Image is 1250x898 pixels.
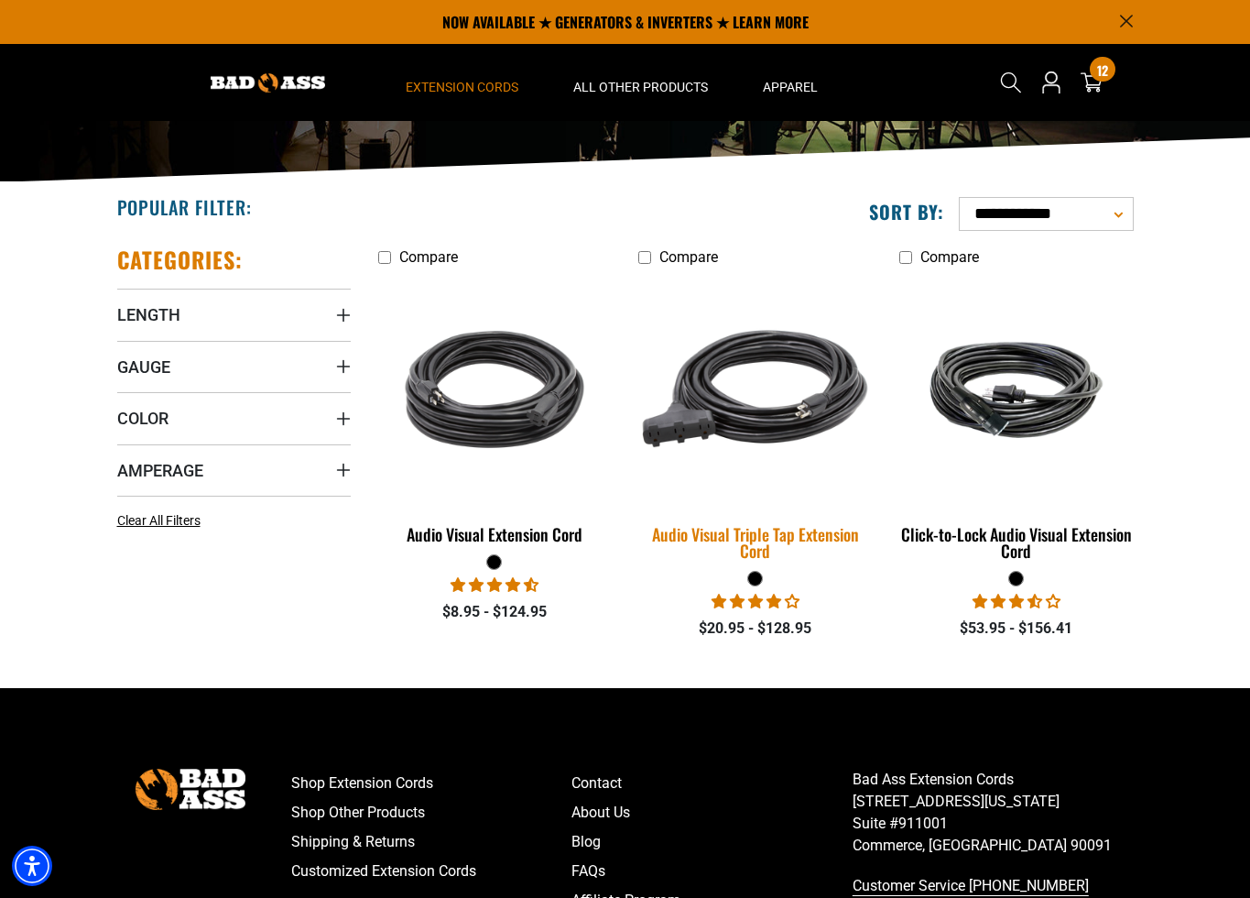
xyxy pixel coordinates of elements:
p: Bad Ass Extension Cords [STREET_ADDRESS][US_STATE] Suite #911001 Commerce, [GEOGRAPHIC_DATA] 90091 [853,769,1134,857]
span: 3.75 stars [712,593,799,610]
a: Blog [571,827,853,857]
span: Extension Cords [406,79,518,95]
a: About Us [571,798,853,827]
span: Length [117,304,180,325]
span: All Other Products [573,79,708,95]
label: Sort by: [869,200,944,224]
span: 4.70 stars [451,576,538,594]
summary: Search [996,68,1026,97]
span: Compare [920,248,979,266]
a: Open this option [1037,44,1066,121]
span: Amperage [117,460,203,481]
a: black Audio Visual Extension Cord [378,275,612,553]
div: Audio Visual Extension Cord [378,526,612,542]
span: Gauge [117,356,170,378]
a: FAQs [571,857,853,886]
summary: Extension Cords [378,44,546,121]
img: Bad Ass Extension Cords [136,769,245,810]
summary: Gauge [117,341,351,392]
div: $20.95 - $128.95 [638,618,872,640]
div: $8.95 - $124.95 [378,601,612,623]
img: black [379,284,610,495]
span: Color [117,408,168,429]
h2: Popular Filter: [117,195,252,219]
img: black [901,319,1132,460]
a: black Audio Visual Triple Tap Extension Cord [638,275,872,570]
span: Compare [659,248,718,266]
summary: Amperage [117,444,351,496]
span: 12 [1097,63,1108,77]
summary: Color [117,392,351,444]
div: Accessibility Menu [12,846,52,886]
summary: Apparel [735,44,845,121]
a: Shipping & Returns [291,827,572,857]
a: Shop Extension Cords [291,769,572,798]
div: $53.95 - $156.41 [899,618,1133,640]
span: Clear All Filters [117,513,201,528]
img: black [627,272,884,507]
span: Apparel [763,79,818,95]
span: Compare [399,248,458,266]
img: Bad Ass Extension Cords [211,73,325,93]
summary: All Other Products [546,44,735,121]
div: Click-to-Lock Audio Visual Extension Cord [899,526,1133,559]
a: Clear All Filters [117,511,208,531]
a: Shop Other Products [291,798,572,827]
div: Audio Visual Triple Tap Extension Cord [638,526,872,559]
a: Customized Extension Cords [291,857,572,886]
a: Contact [571,769,853,798]
span: 3.50 stars [973,593,1060,610]
summary: Length [117,289,351,340]
h2: Categories: [117,246,244,274]
a: black Click-to-Lock Audio Visual Extension Cord [899,275,1133,570]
